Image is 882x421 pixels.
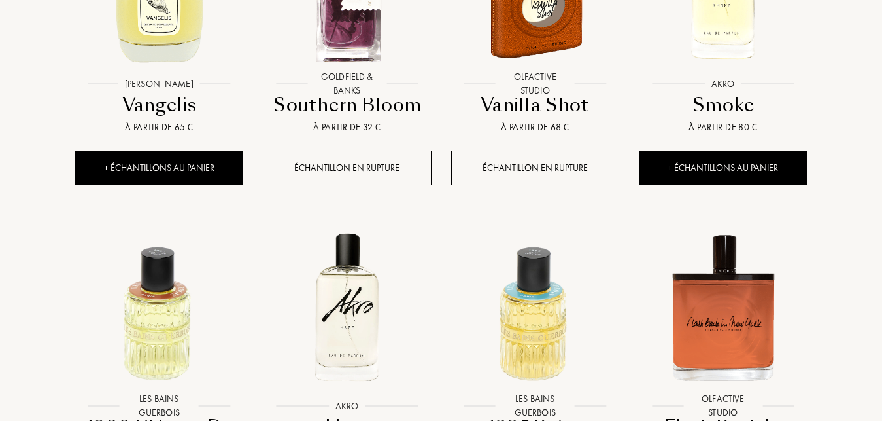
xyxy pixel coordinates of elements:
div: À partir de 65 € [80,120,239,134]
div: À partir de 80 € [644,120,802,134]
img: 1900 L'Heure De Proust Les Bains Guerbois [75,223,244,392]
div: Échantillon en rupture [451,151,620,185]
div: Échantillon en rupture [263,151,432,185]
img: Flash Back In New York Olfactive Studio [638,223,807,392]
div: Vanilla Shot [456,92,615,118]
div: Smoke [644,92,802,118]
img: 1885 Bains Sulfureux Les Bains Guerbois [450,223,620,392]
div: À partir de 32 € [268,120,426,134]
div: Southern Bloom [268,92,426,118]
img: Haze Akro [262,223,432,392]
div: + Échantillons au panier [639,151,807,185]
div: + Échantillons au panier [75,151,244,185]
div: Vangelis [80,92,239,118]
div: À partir de 68 € [456,120,615,134]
